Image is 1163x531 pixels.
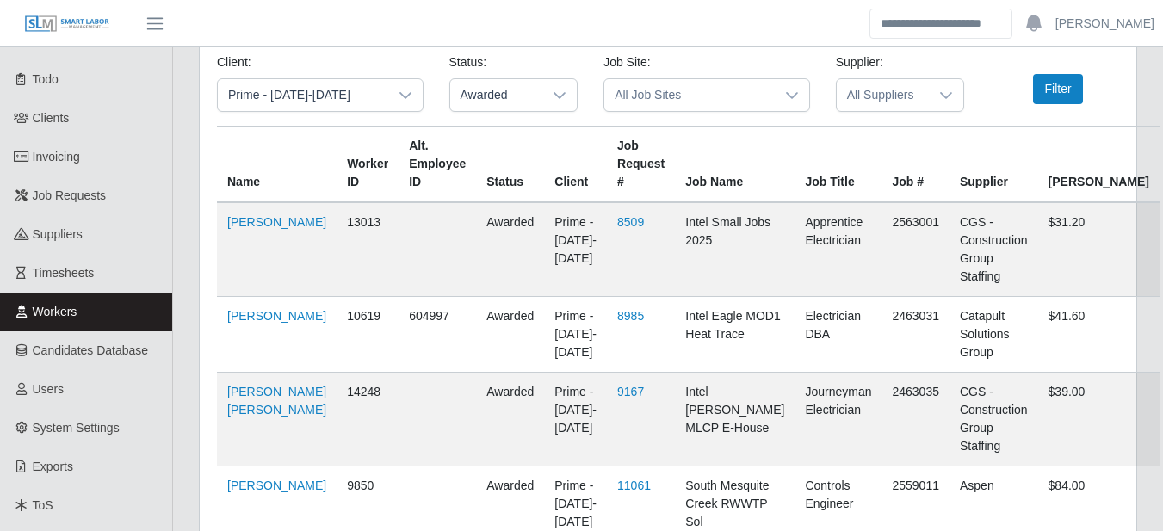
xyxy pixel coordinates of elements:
[476,202,544,297] td: awarded
[33,498,53,512] span: ToS
[617,215,644,229] a: 8509
[1038,202,1160,297] td: $31.20
[837,79,930,111] span: All Suppliers
[33,421,120,435] span: System Settings
[33,227,83,241] span: Suppliers
[33,305,77,318] span: Workers
[227,385,326,417] a: [PERSON_NAME] [PERSON_NAME]
[33,266,95,280] span: Timesheets
[1033,74,1082,104] button: Filter
[607,127,675,203] th: Job Request #
[675,127,795,203] th: Job Name
[882,297,950,373] td: 2463031
[399,297,476,373] td: 604997
[476,127,544,203] th: Status
[882,202,950,297] td: 2563001
[227,479,326,492] a: [PERSON_NAME]
[24,15,110,34] img: SLM Logo
[675,297,795,373] td: Intel Eagle MOD1 Heat Trace
[603,53,650,71] label: Job Site:
[449,53,487,71] label: Status:
[450,79,543,111] span: Awarded
[33,460,73,473] span: Exports
[869,9,1012,39] input: Search
[950,297,1038,373] td: Catapult Solutions Group
[1038,373,1160,466] td: $39.00
[337,373,399,466] td: 14248
[617,309,644,323] a: 8985
[836,53,883,71] label: Supplier:
[1055,15,1154,33] a: [PERSON_NAME]
[227,309,326,323] a: [PERSON_NAME]
[617,479,651,492] a: 11061
[544,202,607,297] td: Prime - [DATE]-[DATE]
[33,343,149,357] span: Candidates Database
[950,373,1038,466] td: CGS - Construction Group Staffing
[882,373,950,466] td: 2463035
[217,127,337,203] th: Name
[675,373,795,466] td: Intel [PERSON_NAME] MLCP E-House
[476,373,544,466] td: awarded
[950,202,1038,297] td: CGS - Construction Group Staffing
[617,385,644,398] a: 9167
[544,127,607,203] th: Client
[337,202,399,297] td: 13013
[399,127,476,203] th: Alt. Employee ID
[227,215,326,229] a: [PERSON_NAME]
[33,382,65,396] span: Users
[795,202,882,297] td: Apprentice Electrician
[476,297,544,373] td: awarded
[33,150,80,164] span: Invoicing
[544,373,607,466] td: Prime - [DATE]-[DATE]
[337,127,399,203] th: Worker ID
[217,53,251,71] label: Client:
[950,127,1038,203] th: Supplier
[675,202,795,297] td: Intel Small Jobs 2025
[33,111,70,125] span: Clients
[795,373,882,466] td: Journeyman Electrician
[1038,297,1160,373] td: $41.60
[33,72,59,86] span: Todo
[1038,127,1160,203] th: [PERSON_NAME]
[882,127,950,203] th: Job #
[544,297,607,373] td: Prime - [DATE]-[DATE]
[795,127,882,203] th: Job Title
[33,188,107,202] span: Job Requests
[337,297,399,373] td: 10619
[218,79,388,111] span: Prime - Sunday-Saturday
[795,297,882,373] td: Electrician DBA
[604,79,775,111] span: All Job Sites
